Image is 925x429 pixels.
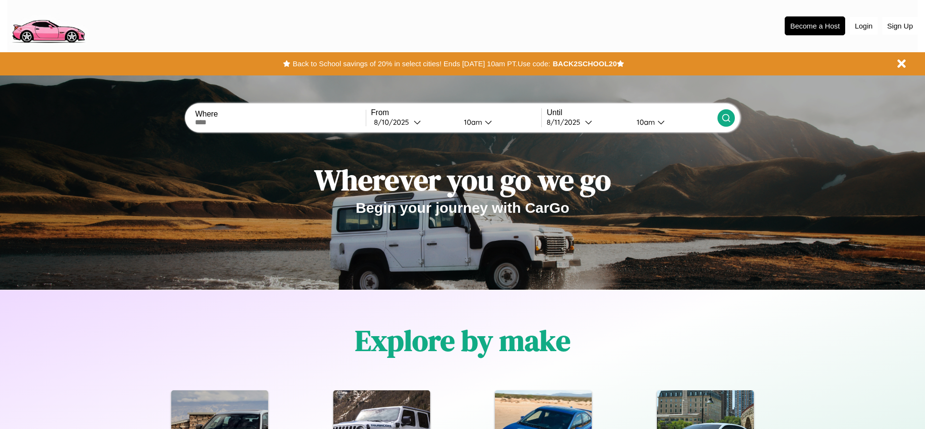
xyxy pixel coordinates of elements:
label: Until [547,108,717,117]
button: Login [850,17,878,35]
label: From [371,108,541,117]
button: 8/10/2025 [371,117,456,127]
button: 10am [456,117,541,127]
button: Become a Host [785,16,845,35]
div: 10am [632,118,657,127]
h1: Explore by make [355,321,570,360]
label: Where [195,110,365,118]
img: logo [7,5,89,45]
button: Back to School savings of 20% in select cities! Ends [DATE] 10am PT.Use code: [290,57,552,71]
button: 10am [629,117,717,127]
b: BACK2SCHOOL20 [552,59,617,68]
div: 8 / 10 / 2025 [374,118,414,127]
div: 10am [459,118,485,127]
button: Sign Up [882,17,918,35]
div: 8 / 11 / 2025 [547,118,585,127]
